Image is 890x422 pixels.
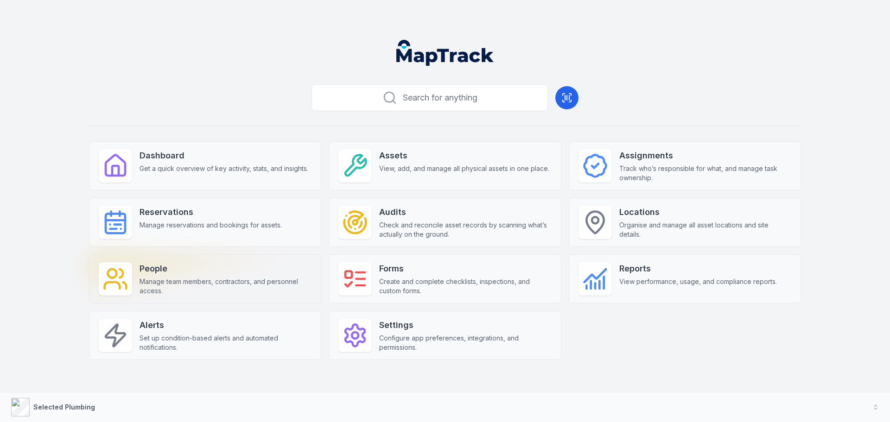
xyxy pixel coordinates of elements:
a: PeopleManage team members, contractors, and personnel access. [89,254,321,303]
span: Manage team members, contractors, and personnel access. [140,277,311,296]
strong: Reports [619,262,777,275]
strong: Assignments [619,149,791,162]
span: Organise and manage all asset locations and site details. [619,220,791,239]
a: SettingsConfigure app preferences, integrations, and permissions. [329,311,561,360]
a: ReportsView performance, usage, and compliance reports. [569,254,801,303]
a: AssetsView, add, and manage all physical assets in one place. [329,141,561,190]
nav: Global [381,40,509,66]
strong: Selected Plumbing [33,403,95,411]
span: Configure app preferences, integrations, and permissions. [379,334,551,352]
button: Search for anything [311,84,548,111]
a: LocationsOrganise and manage all asset locations and site details. [569,198,801,247]
span: Get a quick overview of key activity, stats, and insights. [140,164,308,173]
a: FormsCreate and complete checklists, inspections, and custom forms. [329,254,561,303]
span: Search for anything [403,91,477,104]
a: AuditsCheck and reconcile asset records by scanning what’s actually on the ground. [329,198,561,247]
strong: Audits [379,206,551,219]
a: AlertsSet up condition-based alerts and automated notifications. [89,311,321,360]
strong: Assets [379,149,549,162]
strong: Alerts [140,319,311,332]
strong: People [140,262,311,275]
strong: Settings [379,319,551,332]
a: ReservationsManage reservations and bookings for assets. [89,198,321,247]
span: Track who’s responsible for what, and manage task ownership. [619,164,791,183]
a: AssignmentsTrack who’s responsible for what, and manage task ownership. [569,141,801,190]
span: Check and reconcile asset records by scanning what’s actually on the ground. [379,220,551,239]
span: Create and complete checklists, inspections, and custom forms. [379,277,551,296]
span: Manage reservations and bookings for assets. [140,220,282,230]
span: View, add, and manage all physical assets in one place. [379,164,549,173]
span: View performance, usage, and compliance reports. [619,277,777,286]
span: Set up condition-based alerts and automated notifications. [140,334,311,352]
a: DashboardGet a quick overview of key activity, stats, and insights. [89,141,321,190]
strong: Forms [379,262,551,275]
strong: Reservations [140,206,282,219]
strong: Locations [619,206,791,219]
strong: Dashboard [140,149,308,162]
